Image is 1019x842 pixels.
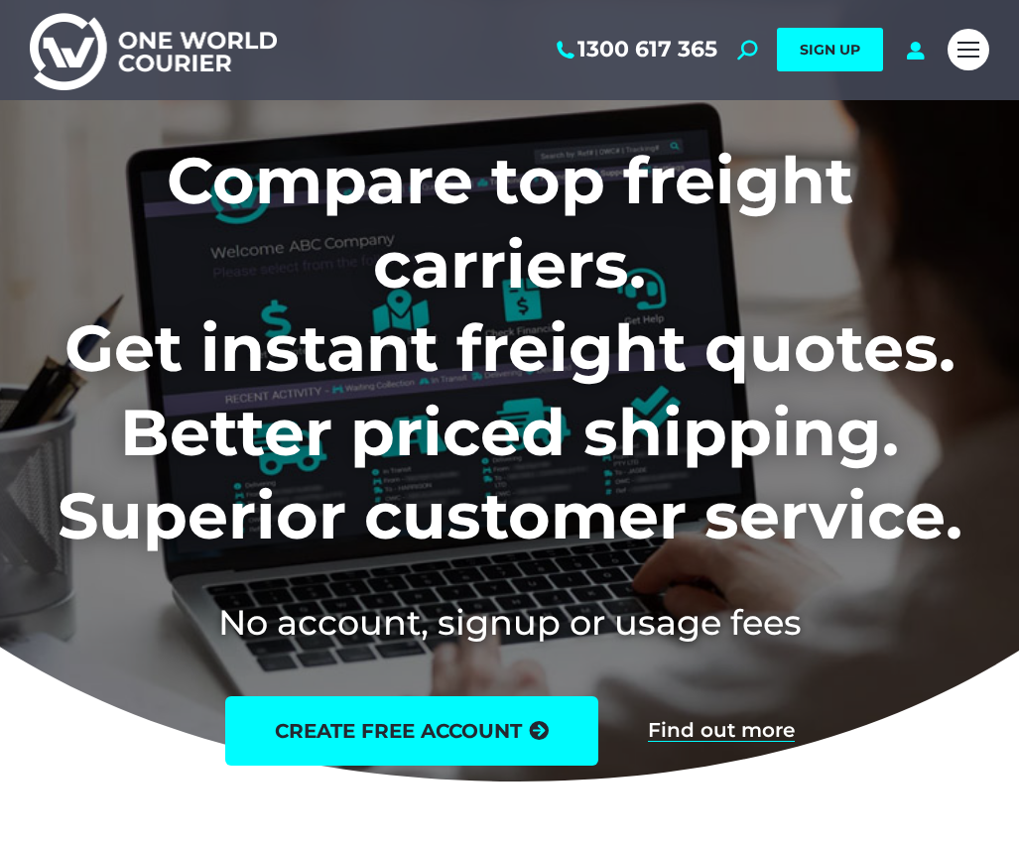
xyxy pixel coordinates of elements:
[30,139,989,558] h1: Compare top freight carriers. Get instant freight quotes. Better priced shipping. Superior custom...
[777,28,883,71] a: SIGN UP
[648,720,795,742] a: Find out more
[30,598,989,647] h2: No account, signup or usage fees
[553,37,717,62] a: 1300 617 365
[948,29,989,70] a: Mobile menu icon
[30,10,277,90] img: One World Courier
[800,41,860,59] span: SIGN UP
[225,696,598,766] a: create free account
